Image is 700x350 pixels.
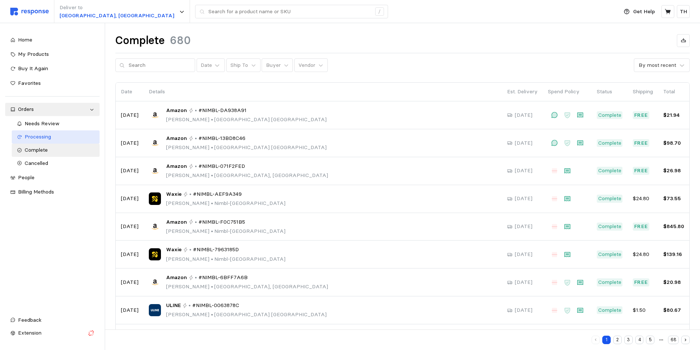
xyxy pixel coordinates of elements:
[663,223,684,231] p: $845.80
[515,111,532,119] p: [DATE]
[633,88,653,96] p: Shipping
[5,314,100,327] button: Feedback
[5,77,100,90] a: Favorites
[18,174,35,181] span: People
[209,172,214,178] span: •
[598,111,621,119] p: Complete
[266,61,281,69] p: Buyer
[620,5,659,19] button: Get Help
[5,103,100,116] a: Orders
[195,107,197,115] p: •
[262,58,293,72] button: Buyer
[166,246,182,254] span: Waxie
[5,33,100,47] a: Home
[298,61,315,69] p: Vendor
[18,51,49,57] span: My Products
[507,88,538,96] p: Est. Delivery
[663,250,684,259] p: $139.16
[18,80,41,86] span: Favorites
[198,134,245,142] span: #NIMBL-13BD8C46
[198,274,248,282] span: #NIMBL-6BFF7A6B
[294,58,328,72] button: Vendor
[18,317,42,323] span: Feedback
[613,336,622,344] button: 2
[149,248,161,260] img: Waxie
[208,5,371,18] input: Search for a product name or SKU
[663,278,684,286] p: $20.98
[635,336,644,344] button: 4
[166,283,328,291] p: [PERSON_NAME] [GEOGRAPHIC_DATA], [GEOGRAPHIC_DATA]
[633,250,653,259] p: $24.80
[12,144,100,157] a: Complete
[634,278,648,286] p: Free
[668,336,679,344] button: 68
[633,306,653,314] p: $1.50
[5,326,100,340] button: Extension
[18,188,54,195] span: Billing Methods
[624,336,633,344] button: 3
[149,276,161,288] img: Amazon
[60,4,174,12] p: Deliver to
[201,61,212,69] div: Date
[602,336,611,344] button: 1
[166,107,187,115] span: Amazon
[189,302,191,310] p: •
[5,48,100,61] a: My Products
[166,134,187,142] span: Amazon
[60,12,174,20] p: [GEOGRAPHIC_DATA], [GEOGRAPHIC_DATA]
[149,304,161,316] img: ULINE
[598,250,621,259] p: Complete
[646,336,654,344] button: 5
[515,250,532,259] p: [DATE]
[634,167,648,175] p: Free
[663,306,684,314] p: $80.67
[12,130,100,144] a: Processing
[129,59,191,72] input: Search
[195,274,197,282] p: •
[149,137,161,149] img: Amazon
[166,227,286,235] p: [PERSON_NAME] Nimbl-[GEOGRAPHIC_DATA]
[209,228,214,234] span: •
[149,192,161,205] img: Waxie
[18,329,42,336] span: Extension
[10,8,49,15] img: svg%3e
[680,8,687,16] p: TH
[166,172,328,180] p: [PERSON_NAME] [GEOGRAPHIC_DATA], [GEOGRAPHIC_DATA]
[209,116,214,123] span: •
[548,88,586,96] p: Spend Policy
[193,246,239,254] span: #NIMBL-7963185D
[5,171,100,184] a: People
[166,311,327,319] p: [PERSON_NAME] [GEOGRAPHIC_DATA] [GEOGRAPHIC_DATA]
[198,107,247,115] span: #NIMBL-DA938A91
[170,33,191,48] h1: 680
[663,139,684,147] p: $98.70
[209,256,214,262] span: •
[25,160,48,166] span: Cancelled
[598,306,621,314] p: Complete
[633,8,655,16] p: Get Help
[149,88,497,96] p: Details
[597,88,622,96] p: Status
[121,195,139,203] p: [DATE]
[195,134,197,142] p: •
[195,162,197,170] p: •
[25,147,48,153] span: Complete
[121,306,139,314] p: [DATE]
[166,274,187,282] span: Amazon
[166,116,327,124] p: [PERSON_NAME] [GEOGRAPHIC_DATA] [GEOGRAPHIC_DATA]
[598,167,621,175] p: Complete
[515,139,532,147] p: [DATE]
[121,111,139,119] p: [DATE]
[121,139,139,147] p: [DATE]
[598,223,621,231] p: Complete
[515,278,532,286] p: [DATE]
[166,162,187,170] span: Amazon
[121,250,139,259] p: [DATE]
[5,185,100,199] a: Billing Methods
[230,61,248,69] p: Ship To
[195,218,197,226] p: •
[677,5,690,18] button: TH
[634,139,648,147] p: Free
[189,190,191,198] p: •
[209,144,214,151] span: •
